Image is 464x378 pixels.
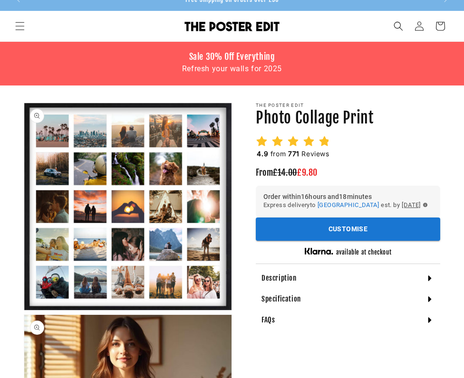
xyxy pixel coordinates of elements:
[256,108,440,128] h1: Photo Collage Print
[297,167,318,178] span: £9.80
[388,16,409,37] summary: Search
[261,315,275,325] h4: FAQs
[256,167,440,178] h3: From
[318,201,379,208] span: [GEOGRAPHIC_DATA]
[261,294,301,304] h4: Specification
[288,150,300,158] span: 771
[381,200,400,210] span: est. by
[263,193,433,200] h6: Order within 16 hours and 18 minutes
[184,21,280,31] img: The Poster Edit
[273,167,297,178] span: £14.00
[318,200,379,210] button: [GEOGRAPHIC_DATA]
[336,248,392,256] h5: available at checkout
[402,200,421,210] span: [DATE]
[256,217,440,241] button: Customise
[263,200,316,210] span: Express delivery to
[256,217,440,241] div: outlined primary button group
[261,274,297,283] h4: Description
[256,149,330,159] h2: from Reviews
[10,16,30,37] summary: Menu
[300,293,459,373] iframe: Chatra live chat
[181,18,283,35] a: The Poster Edit
[257,150,268,158] span: 4.9
[256,103,440,108] p: The Poster Edit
